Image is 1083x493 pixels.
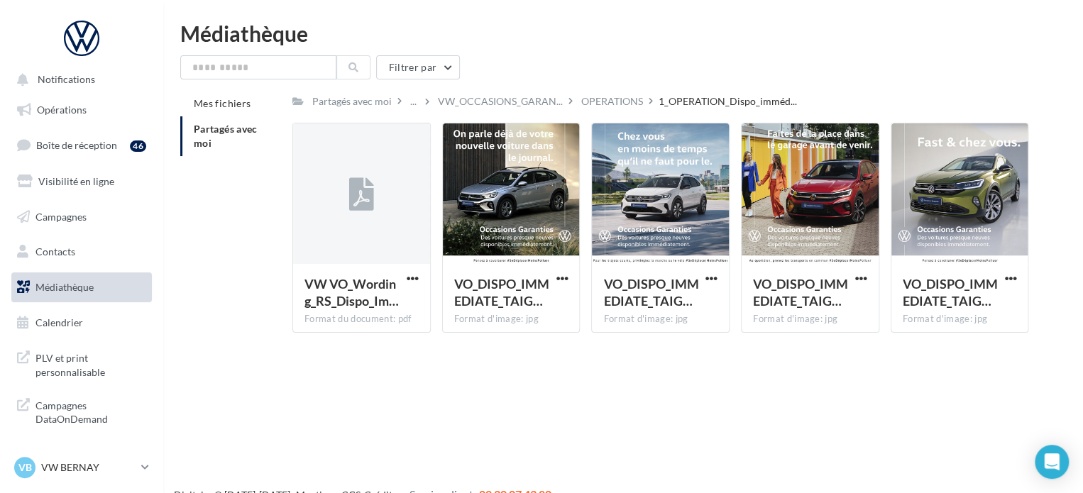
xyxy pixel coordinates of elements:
[9,237,155,267] a: Contacts
[9,202,155,232] a: Campagnes
[659,94,797,109] span: 1_OPERATION_Dispo_imméd...
[438,94,563,109] span: VW_OCCASIONS_GARAN...
[38,74,95,86] span: Notifications
[37,104,87,116] span: Opérations
[753,276,848,309] span: VO_DISPO_IMMEDIATE_TAIGO_rouge_CARRE
[603,276,698,309] span: VO_DISPO_IMMEDIATE_TAIGO_blanche_JUILL24_CARRE
[35,245,75,257] span: Contacts
[454,276,549,309] span: VO_DISPO_IMMEDIATE_TAIGO_grise_JUILL24_CARRE
[9,390,155,432] a: Campagnes DataOnDemand
[304,276,399,309] span: VW VO_Wording_RS_Dispo_Immediate
[9,130,155,160] a: Boîte de réception46
[312,94,392,109] div: Partagés avec moi
[38,175,114,187] span: Visibilité en ligne
[35,316,83,328] span: Calendrier
[9,167,155,196] a: Visibilité en ligne
[581,94,643,109] div: OPERATIONS
[603,313,718,326] div: Format d'image: jpg
[376,55,460,79] button: Filtrer par
[9,272,155,302] a: Médiathèque
[753,313,867,326] div: Format d'image: jpg
[194,97,251,109] span: Mes fichiers
[35,281,94,293] span: Médiathèque
[41,460,136,475] p: VW BERNAY
[9,343,155,384] a: PLV et print personnalisable
[903,276,998,309] span: VO_DISPO_IMMEDIATE_TAIGO_olive_JUILL24_CARRE
[903,313,1017,326] div: Format d'image: jpg
[180,23,1066,44] div: Médiathèque
[454,313,568,326] div: Format d'image: jpg
[36,139,117,151] span: Boîte de réception
[9,308,155,338] a: Calendrier
[407,92,419,111] div: ...
[304,313,419,326] div: Format du document: pdf
[18,460,32,475] span: VB
[11,454,152,481] a: VB VW BERNAY
[1035,445,1069,479] div: Open Intercom Messenger
[35,348,146,379] span: PLV et print personnalisable
[35,396,146,426] span: Campagnes DataOnDemand
[130,140,146,152] div: 46
[194,123,258,149] span: Partagés avec moi
[9,95,155,125] a: Opérations
[35,210,87,222] span: Campagnes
